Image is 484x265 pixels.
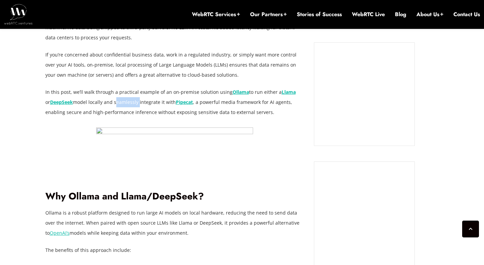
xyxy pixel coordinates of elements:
p: If you’re concerned about confidential business data, work in a regulated industry, or simply wan... [45,50,304,80]
a: OpenAI’s [50,230,70,236]
a: DeepSeek [50,99,73,105]
img: WebRTC.ventures [4,4,33,24]
iframe: Embedded CTA [321,168,408,262]
a: About Us [416,11,443,18]
h2: Why Ollama and Llama/DeepSeek? [45,191,304,202]
a: Contact Us [453,11,480,18]
a: Blog [395,11,406,18]
a: Stories of Success [297,11,342,18]
p: The benefits of this approach include: [45,245,304,255]
a: WebRTC Services [192,11,240,18]
a: Ollama [233,89,249,95]
a: Pipecat [176,99,193,105]
iframe: Embedded CTA [321,49,408,139]
a: Our Partners [250,11,287,18]
a: Llama [282,89,296,95]
p: In this post, we’ll walk through a practical example of an on-premise solution using to run eithe... [45,87,304,117]
a: WebRTC Live [352,11,385,18]
p: Ollama is a robust platform designed to run large AI models on local hardware, reducing the need ... [45,208,304,238]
